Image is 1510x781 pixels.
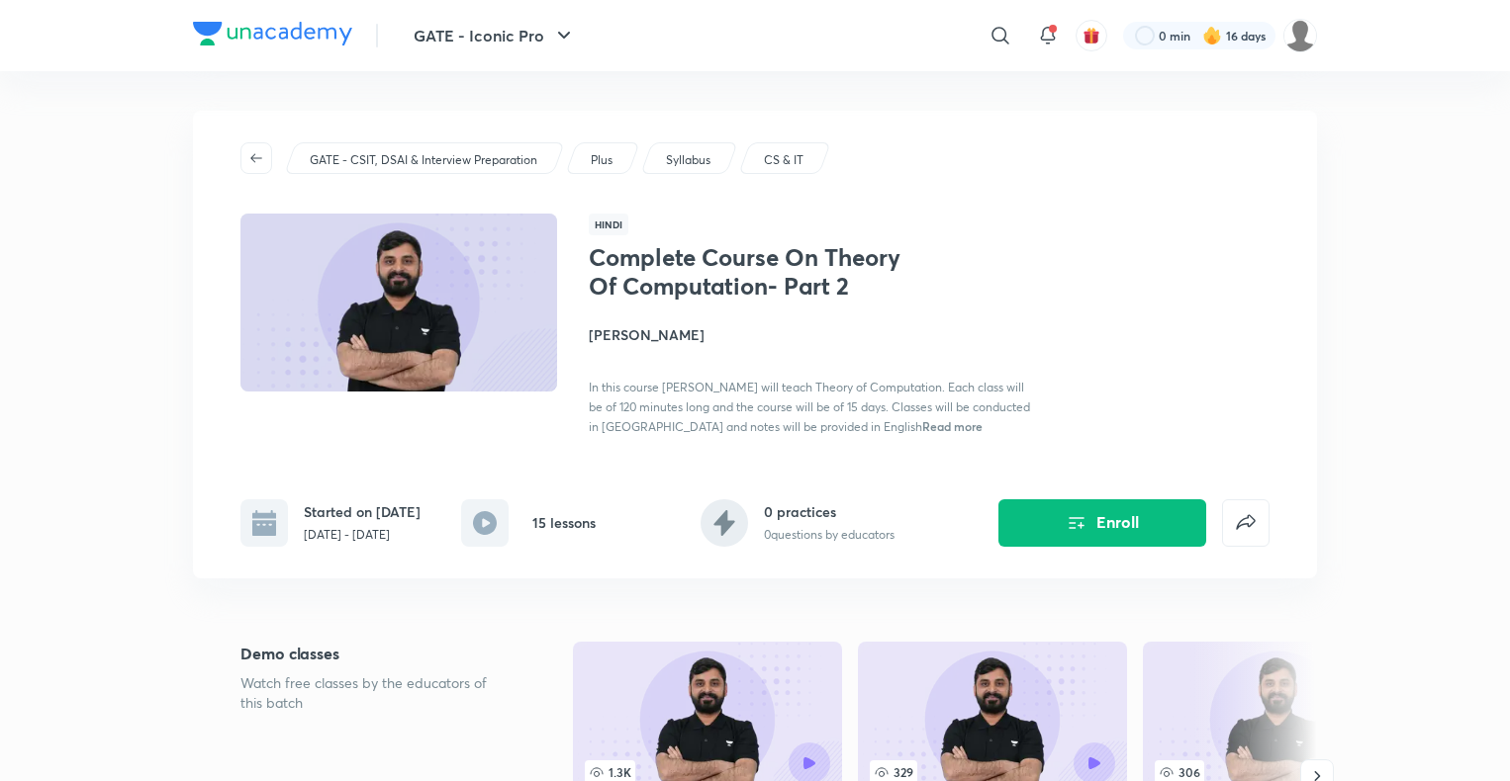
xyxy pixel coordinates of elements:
img: Thumbnail [237,212,560,393]
img: Company Logo [193,22,352,45]
button: Enroll [998,499,1206,547]
img: Deepika S S [1283,19,1317,52]
button: GATE - Iconic Pro [402,16,588,55]
h6: 15 lessons [532,512,596,533]
p: [DATE] - [DATE] [304,526,421,544]
a: Plus [588,151,616,169]
p: GATE - CSIT, DSAI & Interview Preparation [310,151,537,169]
h6: Started on [DATE] [304,501,421,522]
button: false [1222,499,1270,547]
p: 0 questions by educators [764,526,895,544]
h4: [PERSON_NAME] [589,324,1032,345]
span: Hindi [589,214,628,235]
img: avatar [1083,27,1100,44]
span: Read more [922,418,983,434]
p: Plus [591,151,613,169]
a: Company Logo [193,22,352,50]
a: CS & IT [761,151,807,169]
p: Syllabus [666,151,710,169]
h1: Complete Course On Theory Of Computation- Part 2 [589,243,912,301]
span: In this course [PERSON_NAME] will teach Theory of Computation. Each class will be of 120 minutes ... [589,380,1030,434]
h6: 0 practices [764,501,895,522]
img: streak [1202,26,1222,45]
p: Watch free classes by the educators of this batch [240,673,510,713]
a: Syllabus [663,151,714,169]
p: CS & IT [764,151,803,169]
button: avatar [1076,20,1107,51]
h5: Demo classes [240,642,510,665]
a: GATE - CSIT, DSAI & Interview Preparation [307,151,541,169]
